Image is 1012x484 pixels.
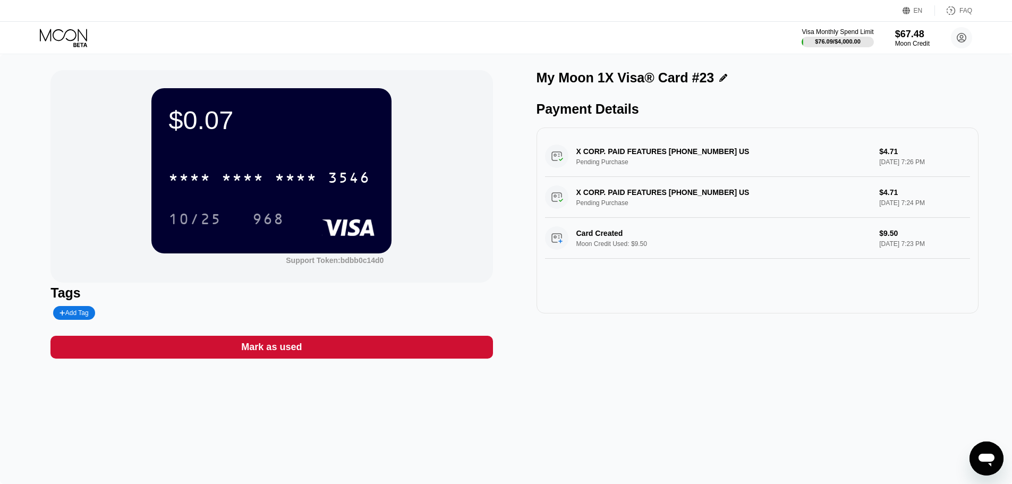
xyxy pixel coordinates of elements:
[59,309,88,317] div: Add Tag
[959,7,972,14] div: FAQ
[50,285,492,301] div: Tags
[895,29,930,47] div: $67.48Moon Credit
[895,29,930,40] div: $67.48
[168,212,222,229] div: 10/25
[537,101,979,117] div: Payment Details
[970,441,1004,475] iframe: Dugme za pokretanje prozora za razmenu poruka
[914,7,923,14] div: EN
[802,28,873,47] div: Visa Monthly Spend Limit$76.09/$4,000.00
[903,5,935,16] div: EN
[537,70,715,86] div: My Moon 1X Visa® Card #23
[252,212,284,229] div: 968
[160,206,229,232] div: 10/25
[935,5,972,16] div: FAQ
[286,256,384,265] div: Support Token:bdbb0c14d0
[328,171,370,188] div: 3546
[895,40,930,47] div: Moon Credit
[286,256,384,265] div: Support Token: bdbb0c14d0
[53,306,95,320] div: Add Tag
[815,38,861,45] div: $76.09 / $4,000.00
[50,336,492,359] div: Mark as used
[802,28,873,36] div: Visa Monthly Spend Limit
[244,206,292,232] div: 968
[168,105,375,135] div: $0.07
[241,341,302,353] div: Mark as used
